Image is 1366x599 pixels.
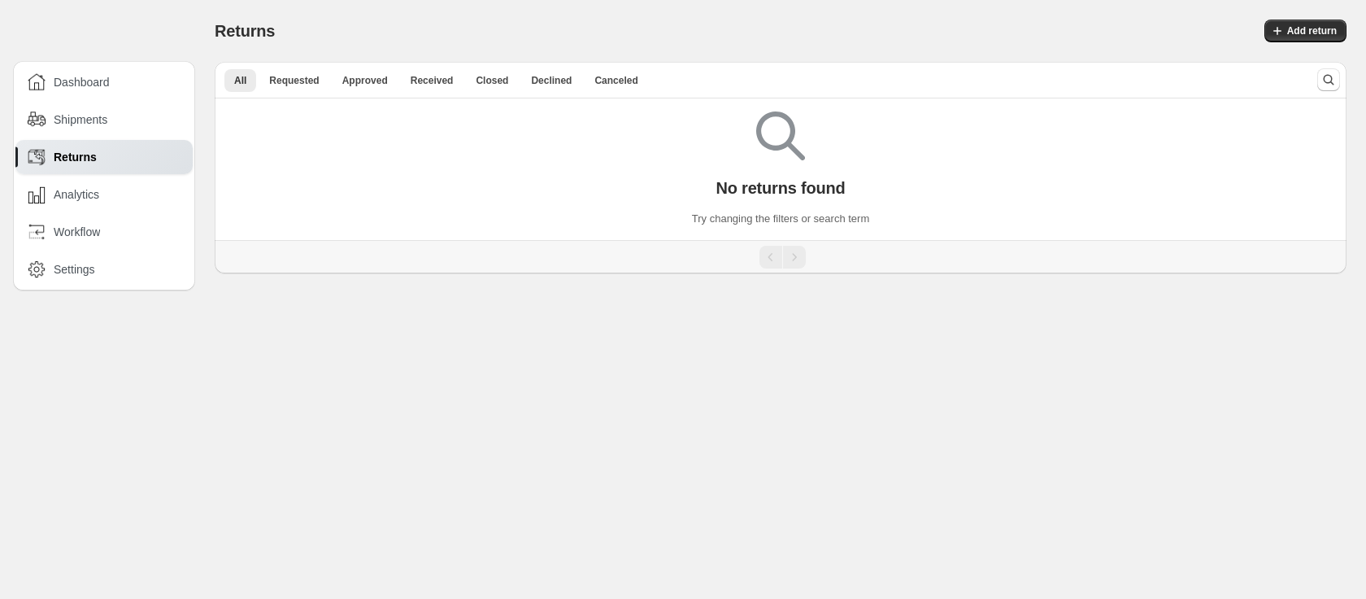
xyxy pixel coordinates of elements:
span: Settings [54,261,95,278]
p: Try changing the filters or search term [692,211,869,227]
span: All [234,74,246,87]
img: Empty search results [756,111,805,160]
span: Shipments [54,111,107,128]
nav: Pagination [215,240,1346,273]
span: Declined [531,74,572,87]
span: Add return [1287,24,1337,37]
span: Canceled [594,74,637,87]
span: Approved [342,74,388,87]
span: Workflow [54,224,100,240]
span: Analytics [54,186,99,203]
p: No returns found [716,178,845,198]
span: Received [411,74,454,87]
button: Search and filter results [1317,68,1340,91]
span: Dashboard [54,74,110,90]
button: Add return [1264,20,1346,42]
span: Closed [476,74,508,87]
span: Returns [54,149,97,165]
span: Requested [269,74,319,87]
span: Returns [215,22,275,40]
